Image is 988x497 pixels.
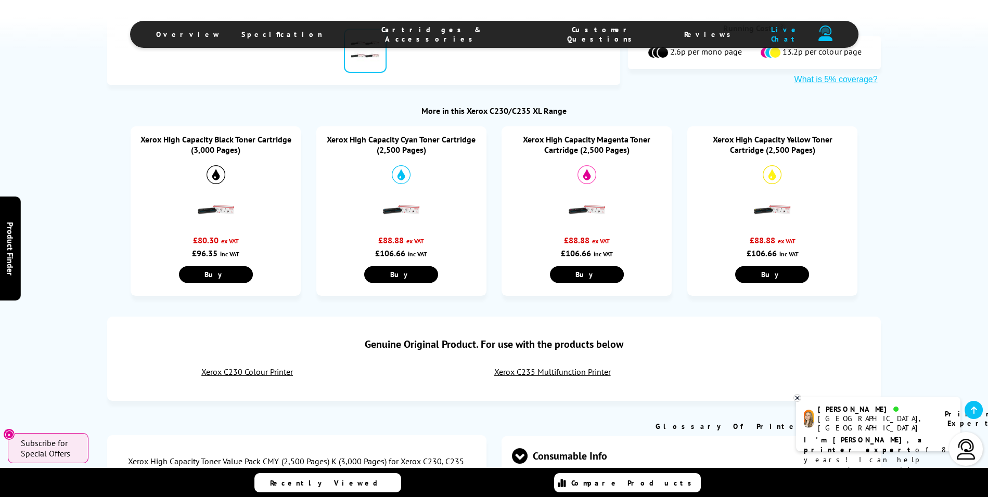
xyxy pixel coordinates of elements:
[140,134,291,155] a: Xerox High Capacity Black Toner Cartridge (3,000 Pages)
[569,191,605,228] img: Xerox High Capacity Magenta Toner Cartridge (2,500 Pages)
[818,414,932,433] div: [GEOGRAPHIC_DATA], [GEOGRAPHIC_DATA]
[779,250,798,258] span: inc VAT
[254,473,401,492] a: Recently Viewed
[575,270,598,279] span: Buy
[118,327,870,361] div: Genuine Original Product. For use with the products below
[3,428,15,440] button: Close
[818,25,832,41] img: user-headset-duotone.svg
[198,191,234,228] img: Xerox High Capacity Black Toner Cartridge (3,000 Pages)
[201,367,293,377] a: Xerox C230 Colour Printer
[656,422,860,431] a: Glossary Of Printer Terms
[138,235,293,245] div: £80.30
[763,165,781,184] img: Yellow
[221,237,239,245] span: ex VAT
[695,235,850,245] div: £88.88
[21,438,78,459] span: Subscribe for Special Offers
[156,30,221,39] span: Overview
[512,437,871,476] span: Consumable Info
[220,250,239,258] span: inc VAT
[578,165,596,184] img: Magenta
[804,435,925,454] b: I'm [PERSON_NAME], a printer expert
[327,134,476,155] a: Xerox High Capacity Cyan Toner Cartridge (2,500 Pages)
[324,235,479,245] div: £88.88
[383,191,419,228] img: Xerox High Capacity Cyan Toner Cartridge (2,500 Pages)
[757,25,813,44] span: Live Chat
[343,25,520,44] span: Cartridges & Accessories
[956,439,977,460] img: user-headset-light.svg
[128,456,465,477] div: Xerox High Capacity Toner Value Pack CMY (2,500 Pages) K (3,000 Pages) for Xerox C230, C235 Print...
[554,473,701,492] a: Compare Products
[408,250,427,258] span: inc VAT
[804,435,953,485] p: of 8 years! I can help you choose the right product
[754,191,790,228] img: Xerox High Capacity Yellow Toner Cartridge (2,500 Pages)
[818,404,932,414] div: [PERSON_NAME]
[777,237,795,245] span: ex VAT
[791,74,880,85] button: What is 5% coverage?
[204,270,227,279] span: Buy
[761,270,784,279] span: Buy
[241,30,323,39] span: Specification
[541,25,663,44] span: Customer Questions
[523,134,650,155] a: Xerox High Capacity Magenta Toner Cartridge (2,500 Pages)
[107,106,880,116] div: More in this Xerox C230/C235 XL Range
[392,165,410,184] img: Cyan
[592,237,610,245] span: ex VAT
[138,248,293,258] div: £96.35
[406,237,424,245] span: ex VAT
[571,478,697,488] span: Compare Products
[712,134,832,155] a: Xerox High Capacity Yellow Toner Cartridge (2,500 Pages)
[494,367,611,377] a: Xerox C235 Multifunction Printer
[509,248,664,258] div: £106.66
[270,478,388,488] span: Recently Viewed
[509,235,664,245] div: £88.88
[804,410,814,428] img: amy-livechat.png
[207,165,225,184] img: Black
[594,250,613,258] span: inc VAT
[684,30,736,39] span: Reviews
[5,222,16,276] span: Product Finder
[390,270,413,279] span: Buy
[695,248,850,258] div: £106.66
[324,248,479,258] div: £106.66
